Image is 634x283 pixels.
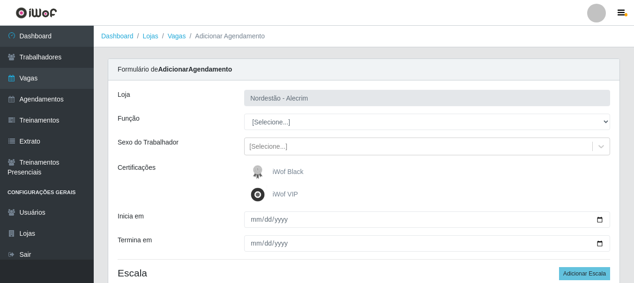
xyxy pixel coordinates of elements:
h4: Escala [118,267,610,279]
a: Dashboard [101,32,134,40]
nav: breadcrumb [94,26,634,47]
label: Inicia em [118,211,144,221]
div: [Selecione...] [249,142,287,152]
img: iWof Black [248,163,271,181]
label: Função [118,114,140,123]
label: Loja [118,90,130,100]
input: 00/00/0000 [244,235,610,252]
button: Adicionar Escala [559,267,610,280]
img: iWof VIP [248,185,271,204]
li: Adicionar Agendamento [186,31,265,41]
a: Vagas [168,32,186,40]
div: Formulário de [108,59,619,80]
a: Lojas [142,32,158,40]
span: iWof Black [273,168,304,175]
label: Termina em [118,235,152,245]
img: CoreUI Logo [15,7,57,19]
label: Certificações [118,163,156,173]
label: Sexo do Trabalhador [118,138,179,147]
strong: Adicionar Agendamento [158,65,232,73]
span: iWof VIP [273,190,298,198]
input: 00/00/0000 [244,211,610,228]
